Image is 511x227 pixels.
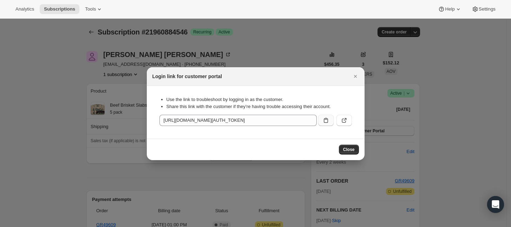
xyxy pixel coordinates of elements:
button: Help [434,4,466,14]
span: Subscriptions [44,6,75,12]
span: Help [445,6,454,12]
span: Settings [479,6,496,12]
button: Subscriptions [40,4,79,14]
button: Settings [467,4,500,14]
span: Tools [85,6,96,12]
button: Analytics [11,4,38,14]
li: Share this link with the customer if they’re having trouble accessing their account. [166,103,352,110]
li: Use the link to troubleshoot by logging in as the customer. [166,96,352,103]
span: Analytics [15,6,34,12]
button: Close [351,71,360,81]
div: Open Intercom Messenger [487,196,504,213]
span: Close [343,147,355,152]
button: Tools [81,4,107,14]
button: Close [339,145,359,155]
h2: Login link for customer portal [152,73,222,80]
